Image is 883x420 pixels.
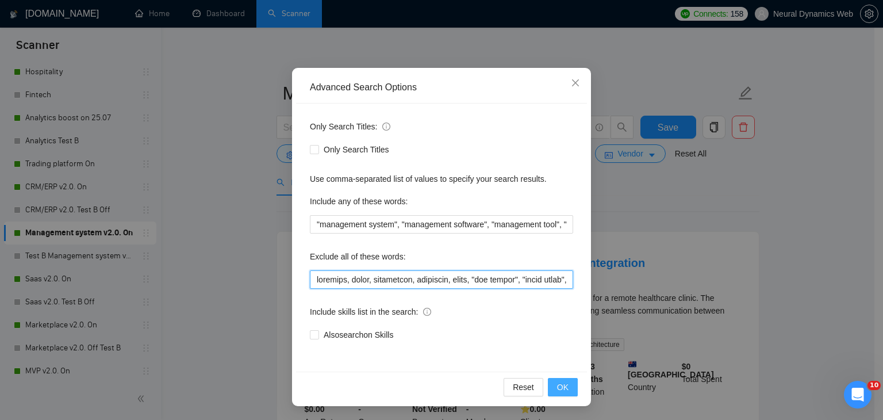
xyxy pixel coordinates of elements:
[560,68,591,99] button: Close
[548,378,578,396] button: OK
[310,306,431,318] span: Include skills list in the search:
[423,308,431,316] span: info-circle
[571,78,580,87] span: close
[310,81,573,94] div: Advanced Search Options
[319,143,394,156] span: Only Search Titles
[504,378,543,396] button: Reset
[310,173,573,185] div: Use comma-separated list of values to specify your search results.
[310,192,408,211] label: Include any of these words:
[844,381,872,408] iframe: Intercom live chat
[310,120,390,133] span: Only Search Titles:
[513,381,534,394] span: Reset
[557,381,569,394] span: OK
[867,381,881,390] span: 10
[319,329,398,341] span: Also search on Skills
[382,123,390,131] span: info-circle
[310,247,406,266] label: Exclude all of these words:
